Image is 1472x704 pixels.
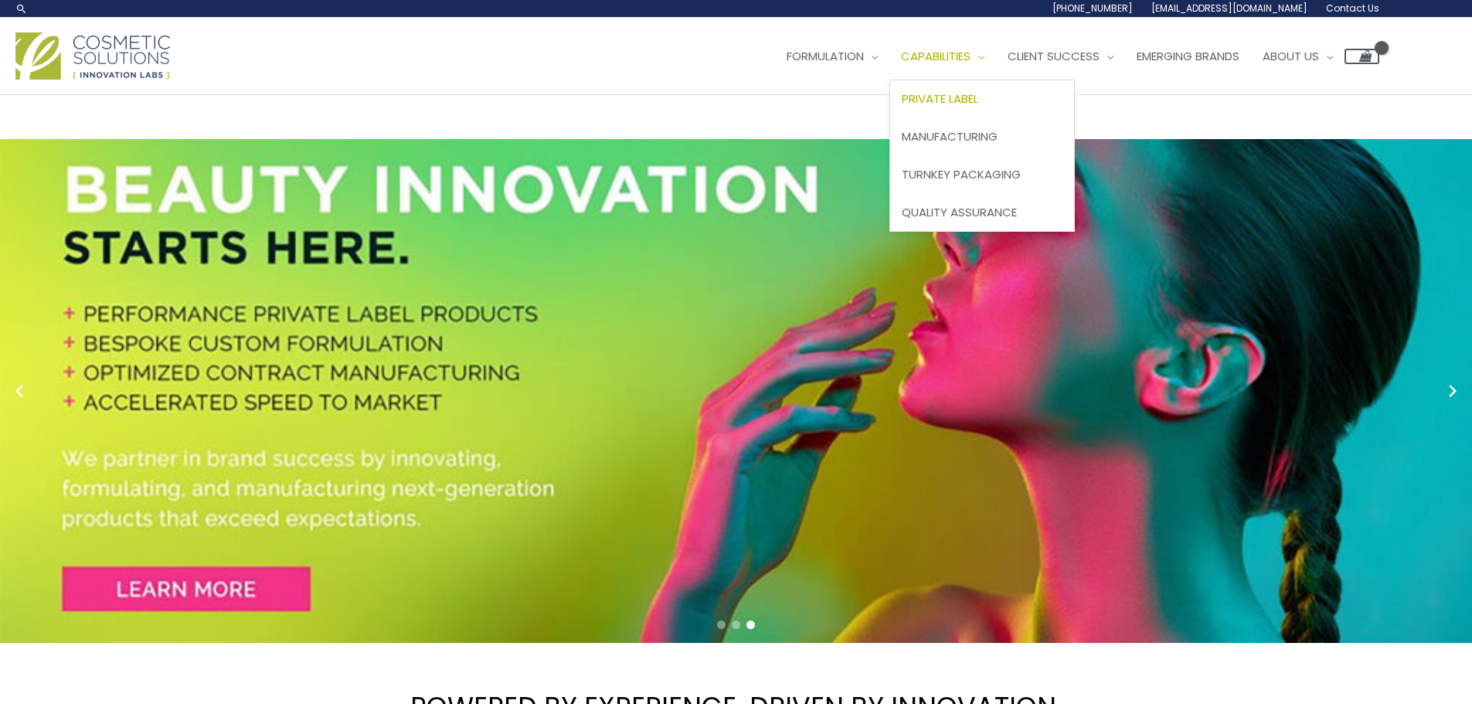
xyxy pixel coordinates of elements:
[787,48,864,64] span: Formulation
[901,48,971,64] span: Capabilities
[15,2,28,15] a: Search icon link
[717,621,726,629] span: Go to slide 1
[1008,48,1100,64] span: Client Success
[15,32,170,80] img: Cosmetic Solutions Logo
[732,621,740,629] span: Go to slide 2
[902,128,998,145] span: Manufacturing
[889,33,996,80] a: Capabilities
[1125,33,1251,80] a: Emerging Brands
[902,204,1017,220] span: Quality Assurance
[902,166,1021,182] span: Turnkey Packaging
[8,379,31,403] button: Previous slide
[746,621,755,629] span: Go to slide 3
[1151,2,1307,15] span: [EMAIL_ADDRESS][DOMAIN_NAME]
[902,90,978,107] span: Private Label
[1052,2,1133,15] span: [PHONE_NUMBER]
[890,80,1074,118] a: Private Label
[1441,379,1464,403] button: Next slide
[890,118,1074,156] a: Manufacturing
[1251,33,1345,80] a: About Us
[1263,48,1319,64] span: About Us
[890,155,1074,193] a: Turnkey Packaging
[775,33,889,80] a: Formulation
[1345,49,1379,64] a: View Shopping Cart, empty
[996,33,1125,80] a: Client Success
[890,193,1074,231] a: Quality Assurance
[763,33,1379,80] nav: Site Navigation
[1137,48,1239,64] span: Emerging Brands
[1326,2,1379,15] span: Contact Us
